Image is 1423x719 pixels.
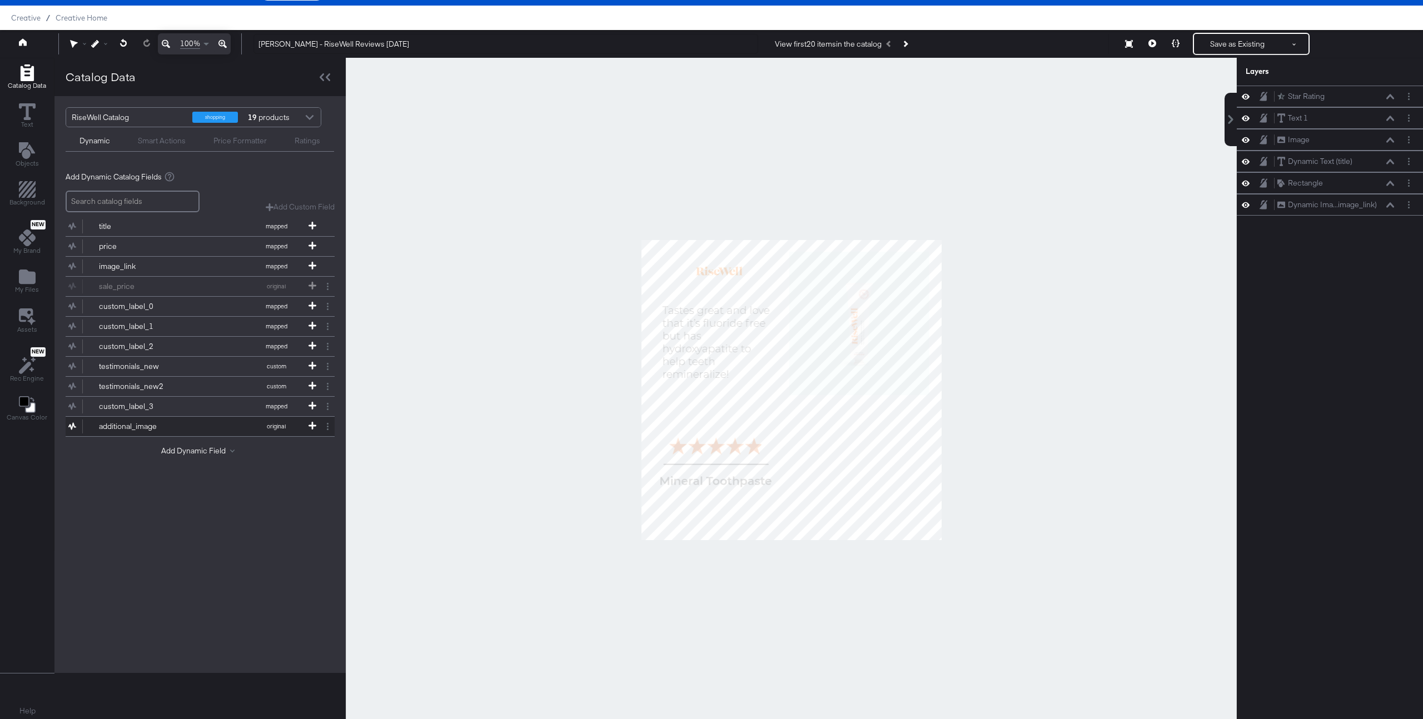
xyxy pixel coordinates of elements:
span: custom [246,362,307,370]
div: titlemapped [66,217,335,236]
div: image_link [99,261,180,272]
button: NewRec Engine [3,344,51,386]
button: testimonials_newcustom [66,357,321,376]
span: mapped [246,242,307,250]
div: RiseWell Catalog [72,108,184,127]
span: original [246,422,307,430]
div: Rectangle [1288,178,1323,188]
span: Catalog Data [8,81,46,90]
button: Layer Options [1403,134,1415,146]
button: testimonials_new2custom [66,377,321,396]
strong: 19 [246,108,258,127]
button: Next Product [897,34,913,54]
div: Dynamic Ima...image_link) [1288,199,1377,210]
span: mapped [246,262,307,270]
div: custom_label_0mapped [66,297,335,316]
button: pricemapped [66,237,321,256]
button: Dynamic Ima...image_link) [1277,199,1377,211]
span: My Files [15,285,39,294]
button: Layer Options [1403,177,1415,189]
button: custom_label_0mapped [66,297,321,316]
button: Dynamic Text (title) [1277,156,1353,167]
div: Dynamic Text (title)Layer Options [1237,151,1423,172]
span: Background [9,198,45,207]
span: New [31,348,46,356]
button: Layer Options [1403,156,1415,167]
button: Star Rating [1277,91,1325,102]
div: pricemapped [66,237,335,256]
div: ImageLayer Options [1237,129,1423,151]
div: Text 1 [1288,113,1308,123]
div: View first 20 items in the catalog [775,39,882,49]
span: New [31,221,46,228]
div: title [99,221,180,232]
button: custom_label_2mapped [66,337,321,356]
span: mapped [246,302,307,310]
span: mapped [246,342,307,350]
div: Star Rating [1288,91,1325,102]
span: Rec Engine [10,374,44,383]
input: Search catalog fields [66,191,200,212]
button: Add Rectangle [3,179,52,211]
span: custom [246,382,307,390]
button: Assets [11,305,44,337]
span: Canvas Color [7,413,47,422]
button: titlemapped [66,217,321,236]
button: image_linkmapped [66,257,321,276]
button: NewMy Brand [7,218,47,259]
div: Dynamic [79,136,110,146]
div: testimonials_newcustom [66,357,335,376]
div: shopping [192,112,238,123]
button: Text [12,101,42,132]
button: Add Files [8,266,46,298]
button: additional_imageoriginal [66,417,321,436]
div: Dynamic Ima...image_link)Layer Options [1237,194,1423,216]
button: Layer Options [1403,91,1415,102]
span: My Brand [13,246,41,255]
div: custom_label_3 [99,401,180,412]
span: mapped [246,222,307,230]
div: testimonials_new [99,361,180,372]
span: Text [21,120,33,129]
div: testimonials_new2custom [66,377,335,396]
button: custom_label_3mapped [66,397,321,416]
button: Text 1 [1277,112,1308,124]
div: custom_label_1mapped [66,317,335,336]
div: products [246,108,280,127]
div: image_linkmapped [66,257,335,276]
div: Dynamic Text (title) [1288,156,1352,167]
button: Image [1277,134,1310,146]
button: Add Custom Field [266,202,335,212]
button: Add Text [9,139,46,171]
span: Assets [17,325,37,334]
button: Add Dynamic Field [161,446,239,456]
div: Image [1288,134,1310,145]
div: price [99,241,180,252]
span: mapped [246,322,307,330]
div: custom_label_3mapped [66,397,335,416]
button: Add Rectangle [1,62,53,93]
div: additional_image [99,421,180,432]
button: Layer Options [1403,199,1415,211]
div: Text 1Layer Options [1237,107,1423,129]
div: Price Formatter [213,136,267,146]
div: sale_priceoriginal [66,277,335,296]
span: Add Dynamic Catalog Fields [66,172,162,182]
div: Ratings [295,136,320,146]
button: Rectangle [1277,177,1324,189]
span: / [41,13,56,22]
div: custom_label_1 [99,321,180,332]
div: RectangleLayer Options [1237,172,1423,194]
span: mapped [246,402,307,410]
button: Save as Existing [1194,34,1281,54]
a: Help [19,706,36,716]
div: Catalog Data [66,69,136,85]
a: Creative Home [56,13,107,22]
div: Star RatingLayer Options [1237,86,1423,107]
div: custom_label_0 [99,301,180,312]
span: Creative [11,13,41,22]
div: Smart Actions [138,136,186,146]
div: custom_label_2mapped [66,337,335,356]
